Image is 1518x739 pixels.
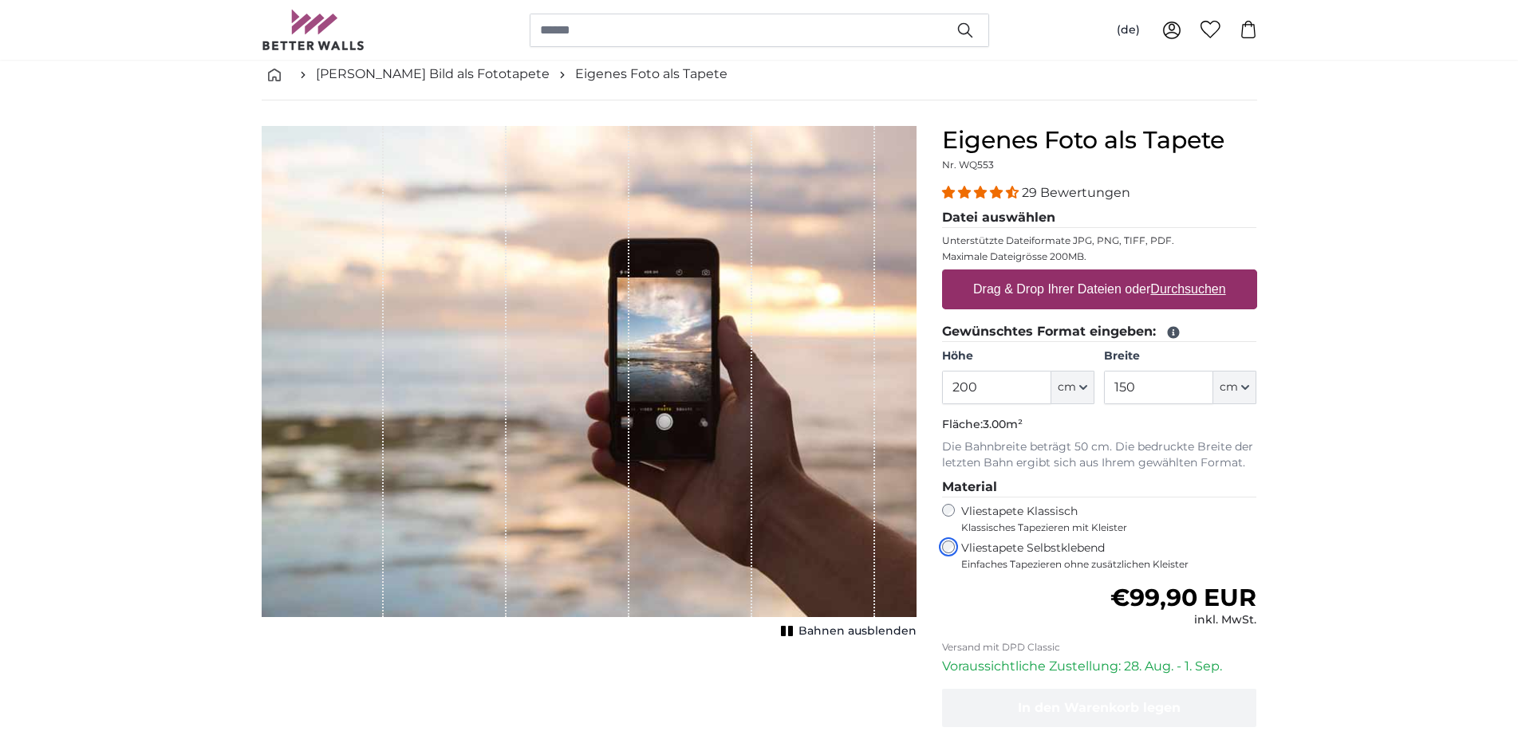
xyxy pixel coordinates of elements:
[942,478,1257,497] legend: Material
[967,273,1232,305] label: Drag & Drop Ihrer Dateien oder
[942,234,1257,247] p: Unterstützte Dateiformate JPG, PNG, TIFF, PDF.
[942,126,1257,155] h1: Eigenes Foto als Tapete
[316,65,550,84] a: [PERSON_NAME] Bild als Fototapete
[776,620,917,643] button: Bahnen ausblenden
[942,322,1257,342] legend: Gewünschtes Format eingeben:
[1018,700,1181,715] span: In den Warenkorb legen
[1058,379,1076,395] span: cm
[942,348,1094,364] label: Höhe
[961,521,1244,534] span: Klassisches Tapezieren mit Kleister
[1104,16,1153,45] button: (de)
[942,159,994,171] span: Nr. WQ553
[1150,282,1225,296] u: Durchsuchen
[1220,379,1238,395] span: cm
[942,657,1257,676] p: Voraussichtliche Zustellung: 28. Aug. - 1. Sep.
[961,504,1244,534] label: Vliestapete Klassisch
[1110,583,1256,612] span: €99,90 EUR
[942,250,1257,263] p: Maximale Dateigrösse 200MB.
[1051,371,1094,404] button: cm
[1104,348,1256,364] label: Breite
[942,439,1257,471] p: Die Bahnbreite beträgt 50 cm. Die bedruckte Breite der letzten Bahn ergibt sich aus Ihrem gewählt...
[961,558,1257,571] span: Einfaches Tapezieren ohne zusätzlichen Kleister
[1110,612,1256,628] div: inkl. MwSt.
[983,417,1023,431] span: 3.00m²
[1022,185,1130,200] span: 29 Bewertungen
[575,65,727,84] a: Eigenes Foto als Tapete
[798,623,917,639] span: Bahnen ausblenden
[262,126,917,643] div: 1 of 1
[942,689,1257,727] button: In den Warenkorb legen
[961,540,1257,571] label: Vliestapete Selbstklebend
[262,49,1257,100] nav: breadcrumbs
[1213,371,1256,404] button: cm
[942,417,1257,433] p: Fläche:
[942,641,1257,654] p: Versand mit DPD Classic
[942,208,1257,228] legend: Datei auswählen
[942,185,1022,200] span: 4.34 stars
[262,10,365,50] img: Betterwalls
